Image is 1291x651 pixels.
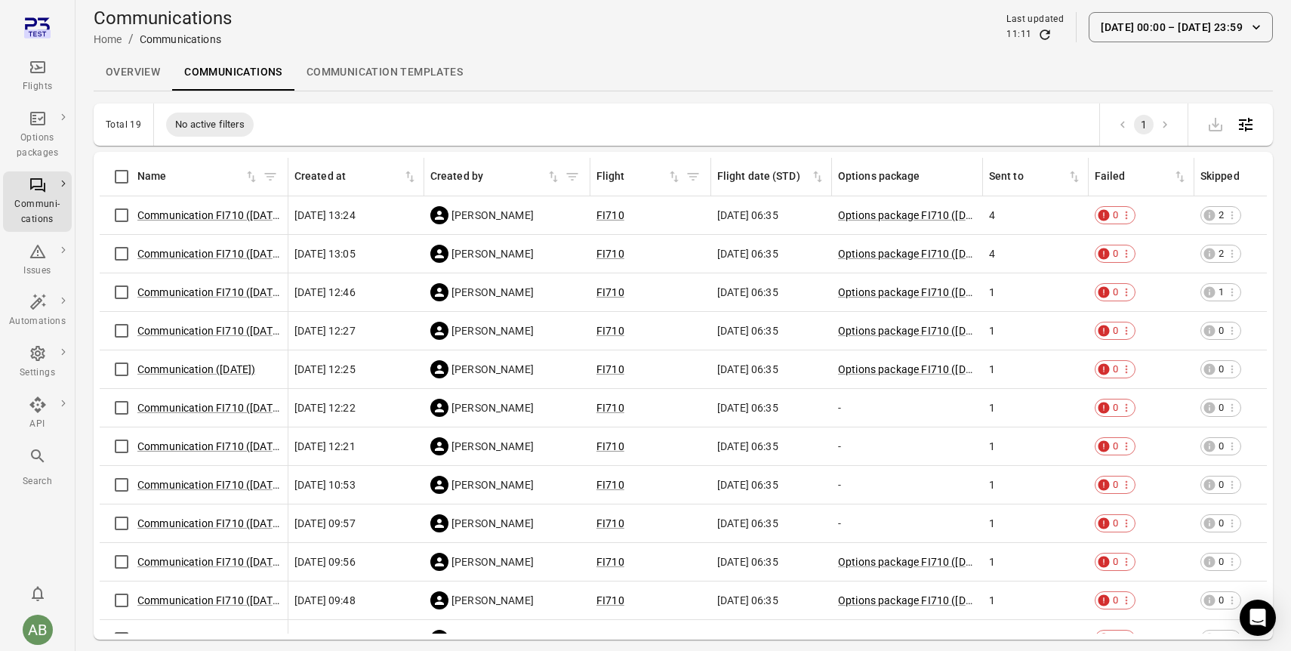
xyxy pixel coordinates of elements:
a: Options package FI710 ([DATE]) [838,594,991,606]
a: FI710 [596,248,624,260]
span: 1 [1213,285,1229,300]
div: 0 [1095,591,1135,609]
button: Search [3,443,72,493]
a: FI710 [596,633,624,645]
div: Search [9,474,66,489]
span: 1 [989,323,995,338]
span: 0 [1213,440,1229,454]
a: Settings [3,340,72,385]
span: [DATE] 12:22 [294,400,356,415]
div: Options package [838,168,976,185]
span: [DATE] 13:05 [294,246,356,261]
span: 1 [989,593,995,608]
a: Options package FI710 ([DATE]) [838,325,991,337]
div: Sort by failed in ascending order [1095,168,1188,185]
div: 0 [1095,553,1135,571]
div: - [838,516,977,531]
span: [PERSON_NAME] [451,285,534,300]
button: Aslaug Bjarnadottir [17,609,59,651]
span: 0 [1213,517,1229,531]
span: Name [137,168,259,185]
span: 1 [989,516,995,531]
nav: Local navigation [94,54,1273,91]
nav: pagination navigation [1112,115,1175,134]
span: 0 [1213,363,1229,377]
span: [DATE] 06:35 [717,362,778,377]
a: Options package FI710 ([DATE]) [838,209,991,221]
a: FI710 [596,517,624,529]
span: Please make a selection to export [1200,116,1231,131]
div: 0 [1095,360,1135,378]
a: API [3,391,72,437]
a: Options package FI710 ([DATE]) [838,556,991,568]
div: 0 [1095,206,1135,224]
span: 0 [1108,247,1123,261]
div: 0 [1200,514,1241,532]
li: / [128,30,134,48]
span: [PERSON_NAME] [451,323,534,338]
span: 0 [1108,363,1123,377]
div: 0 [1095,630,1135,648]
span: 0 [1108,478,1123,492]
span: [DATE] 12:46 [294,285,356,300]
div: 0 [1095,514,1135,532]
div: Sort by flight date (STD) in ascending order [717,168,825,185]
div: 0 [1200,476,1241,494]
span: [PERSON_NAME] [451,477,534,492]
div: API [9,417,66,432]
a: Communication FI710 ([DATE]) [137,248,285,260]
span: 1 [989,362,995,377]
div: Sort by sent to in ascending order [989,168,1082,185]
div: Total 19 [106,119,141,130]
div: 0 [1200,630,1241,648]
div: Skipped [1200,168,1278,185]
a: FI710 [596,479,624,491]
span: 1 [989,400,995,415]
a: Flights [3,54,72,99]
div: Issues [9,264,66,279]
span: 0 [1108,632,1123,646]
span: [PERSON_NAME] [451,516,534,531]
a: Communication FI710 ([DATE]) [137,479,285,491]
div: Settings [9,366,66,381]
span: Filter by flight [682,165,704,188]
a: FI710 [596,556,624,568]
div: Automations [9,314,66,329]
div: Options packages [9,131,66,161]
div: 0 [1200,399,1241,417]
div: - [838,400,977,415]
span: [PERSON_NAME] [451,593,534,608]
div: 0 [1200,360,1241,378]
div: 11:11 [1006,27,1031,42]
span: 0 [1108,208,1123,223]
div: - [838,477,977,492]
span: No active filters [166,117,254,132]
button: Notifications [23,578,53,609]
div: Sort by flight in ascending order [596,168,682,185]
span: [DATE] 10:53 [294,477,356,492]
a: Options packages [3,105,72,165]
span: 4 [989,208,995,223]
span: [PERSON_NAME] [451,400,534,415]
a: Issues [3,238,72,283]
a: FI710 [596,209,624,221]
span: [PERSON_NAME] [451,631,534,646]
nav: Breadcrumbs [94,30,232,48]
a: FI710 [596,325,624,337]
span: [DATE] 06:35 [717,208,778,223]
span: Filter by name [259,165,282,188]
button: Open table configuration [1231,110,1261,140]
div: 0 [1095,322,1135,340]
span: 1 [989,631,995,646]
div: 0 [1095,245,1135,263]
a: Options package FI710 ([DATE]) [838,363,991,375]
span: 1 [989,477,995,492]
button: Refresh data [1037,27,1052,42]
div: 2 [1200,206,1241,224]
div: Sort by created by in ascending order [430,168,561,185]
a: Communication FI710 ([DATE]) [137,633,285,645]
div: Created at [294,168,402,185]
a: Communication FI710 ([DATE]) [137,402,285,414]
a: Communication FI710 ([DATE]) [137,209,285,221]
div: Sort by created at in ascending order [294,168,417,185]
